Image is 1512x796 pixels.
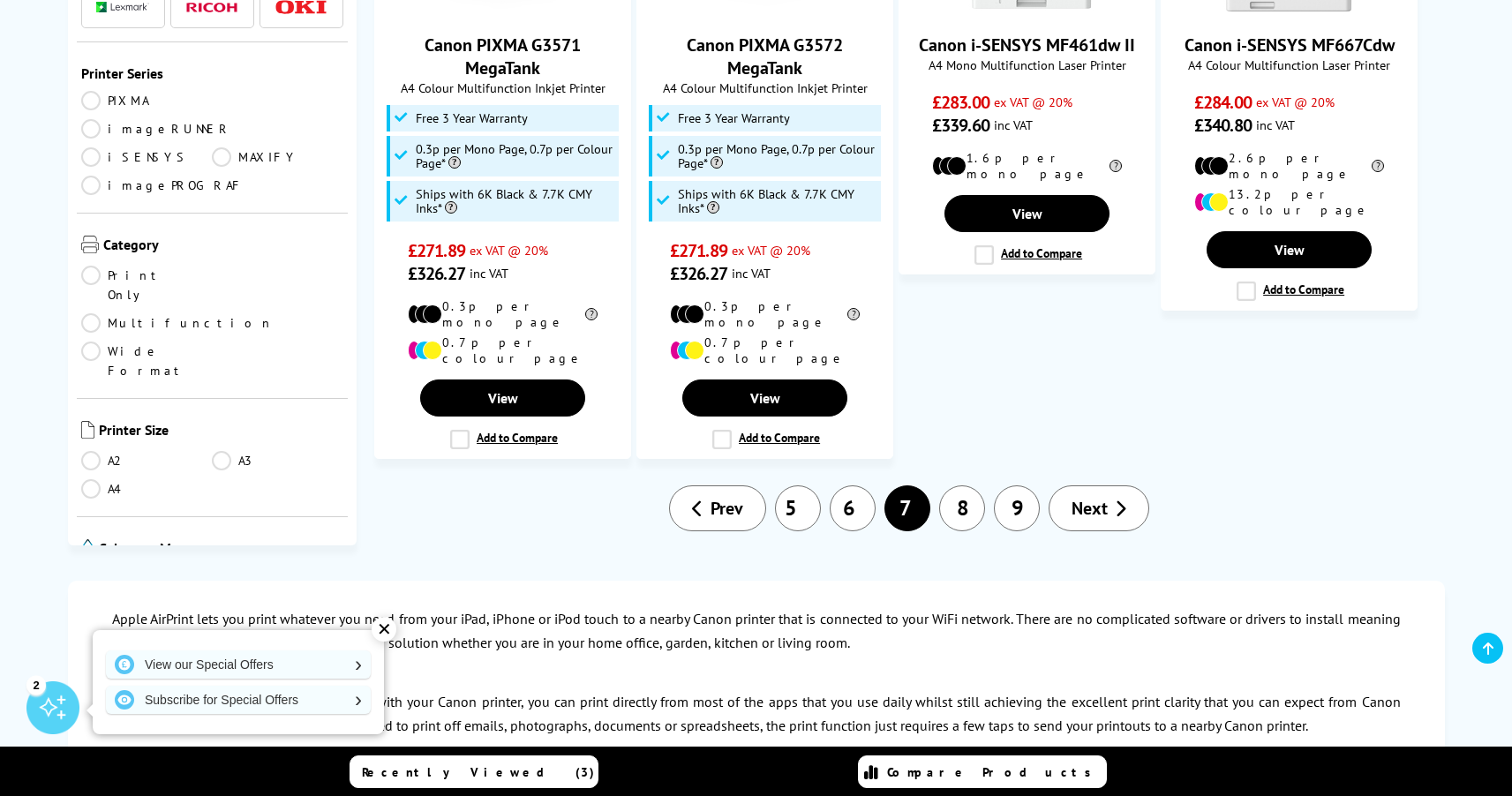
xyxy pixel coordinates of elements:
[669,485,766,531] a: Prev
[106,650,371,679] a: View our Special Offers
[99,539,344,560] span: Colour or Mono
[699,2,831,19] a: Canon PIXMA G3572 MegaTank
[112,607,1401,655] p: Apple AirPrint lets you print whatever you need from your iPad, iPhone or iPod touch to a nearby ...
[425,34,581,79] a: Canon PIXMA G3571 MegaTank
[372,617,396,642] div: ✕
[420,379,584,417] a: View
[26,675,46,695] div: 2
[470,242,548,259] span: ex VAT @ 20%
[712,430,820,449] label: Add to Compare
[81,266,213,304] a: Print Only
[81,64,344,82] span: Printer Series
[81,91,213,110] a: PIXMA
[682,379,846,417] a: View
[1185,34,1395,56] a: Canon i-SENSYS MF667Cdw
[932,150,1122,182] li: 1.6p per mono page
[711,497,743,520] span: Prev
[212,147,343,167] a: MAXIFY
[961,2,1094,19] a: Canon i-SENSYS MF461dw II
[408,334,598,366] li: 0.7p per colour page
[1049,485,1149,531] a: Next
[1237,282,1344,301] label: Add to Compare
[212,451,343,470] a: A3
[1194,114,1252,137] span: £340.80
[775,485,821,531] a: 5
[384,79,621,96] span: A4 Colour Multifunction Inkjet Printer
[81,421,94,439] img: Printer Size
[994,485,1040,531] a: 9
[678,111,790,125] span: Free 3 Year Warranty
[670,262,727,285] span: £326.27
[103,236,344,257] span: Category
[112,690,1401,738] p: When you use Apple’s AirPrint functionality with your Canon printer, you can print directly from ...
[1194,150,1384,182] li: 2.6p per mono page
[416,111,528,125] span: Free 3 Year Warranty
[974,245,1082,265] label: Add to Compare
[944,195,1109,232] a: View
[437,2,569,19] a: Canon PIXMA G3571 MegaTank
[416,142,615,170] span: 0.3p per Mono Page, 0.7p per Colour Page*
[81,176,244,195] a: imagePROGRAF
[99,421,344,442] span: Printer Size
[350,755,598,788] a: Recently Viewed (3)
[81,342,213,380] a: Wide Format
[830,485,876,531] a: 6
[81,451,213,470] a: A2
[670,298,860,330] li: 0.3p per mono page
[687,34,843,79] a: Canon PIXMA G3572 MegaTank
[81,539,94,557] img: Colour or Mono
[858,755,1107,788] a: Compare Products
[1223,2,1356,19] a: Canon i-SENSYS MF667Cdw
[887,764,1101,780] span: Compare Products
[908,56,1146,73] span: A4 Mono Multifunction Laser Printer
[670,239,727,262] span: £271.89
[932,91,989,114] span: £283.00
[994,94,1072,110] span: ex VAT @ 20%
[994,116,1033,133] span: inc VAT
[185,3,238,12] img: Ricoh
[678,187,877,215] span: Ships with 6K Black & 7.7K CMY Inks*
[408,239,465,262] span: £271.89
[81,313,274,333] a: Multifunction
[932,114,989,137] span: £339.60
[1170,56,1408,73] span: A4 Colour Multifunction Laser Printer
[408,262,465,285] span: £326.27
[670,334,860,366] li: 0.7p per colour page
[732,242,810,259] span: ex VAT @ 20%
[362,764,595,780] span: Recently Viewed (3)
[470,265,508,282] span: inc VAT
[81,236,99,253] img: Category
[81,147,213,167] a: iSENSYS
[112,672,1401,690] h3: Wireless printing
[1072,497,1108,520] span: Next
[106,686,371,714] a: Subscribe for Special Offers
[939,485,985,531] a: 8
[1256,116,1295,133] span: inc VAT
[81,119,231,139] a: imageRUNNER
[732,265,771,282] span: inc VAT
[450,430,558,449] label: Add to Compare
[678,142,877,170] span: 0.3p per Mono Page, 0.7p per Colour Page*
[408,298,598,330] li: 0.3p per mono page
[81,479,213,499] a: A4
[416,187,615,215] span: Ships with 6K Black & 7.7K CMY Inks*
[1256,94,1335,110] span: ex VAT @ 20%
[1207,231,1371,268] a: View
[96,2,149,12] img: Lexmark
[646,79,884,96] span: A4 Colour Multifunction Inkjet Printer
[1194,186,1384,218] li: 13.2p per colour page
[1194,91,1252,114] span: £284.00
[919,34,1135,56] a: Canon i-SENSYS MF461dw II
